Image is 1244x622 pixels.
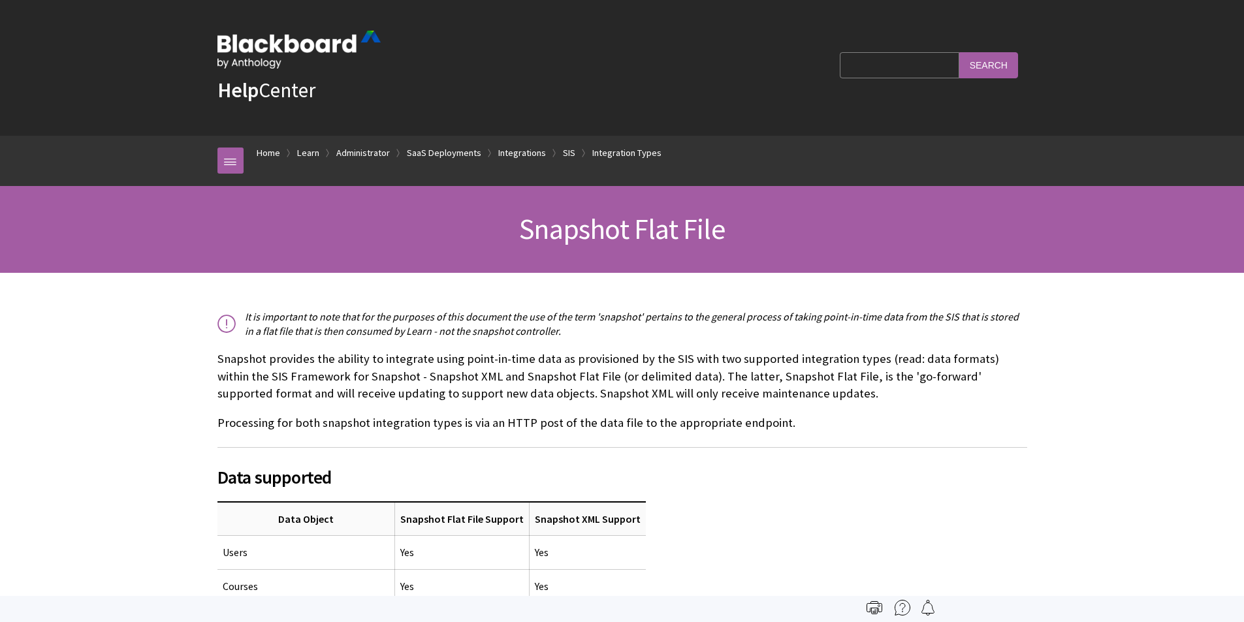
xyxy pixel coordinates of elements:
a: Administrator [336,145,390,161]
img: More help [895,600,910,615]
strong: Help [217,77,259,103]
a: Learn [297,145,319,161]
img: Follow this page [920,600,936,615]
th: Data Object [217,502,395,536]
span: Snapshot Flat File [519,211,725,247]
p: It is important to note that for the purposes of this document the use of the term 'snapshot' per... [217,309,1027,339]
img: Blackboard by Anthology [217,31,381,69]
td: Yes [394,569,529,602]
td: Users [217,536,395,569]
td: Yes [529,536,646,569]
td: Yes [529,569,646,602]
p: Processing for both snapshot integration types is via an HTTP post of the data file to the approp... [217,414,1027,431]
p: Snapshot provides the ability to integrate using point-in-time data as provisioned by the SIS wit... [217,350,1027,402]
input: Search [959,52,1018,78]
th: Snapshot Flat File Support [394,502,529,536]
a: Home [257,145,280,161]
a: HelpCenter [217,77,315,103]
a: Integrations [498,145,546,161]
a: SIS [563,145,575,161]
td: Yes [394,536,529,569]
h2: Data supported [217,447,1027,491]
img: Print [867,600,882,615]
td: Courses [217,569,395,602]
th: Snapshot XML Support [529,502,646,536]
a: SaaS Deployments [407,145,481,161]
a: Integration Types [592,145,662,161]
